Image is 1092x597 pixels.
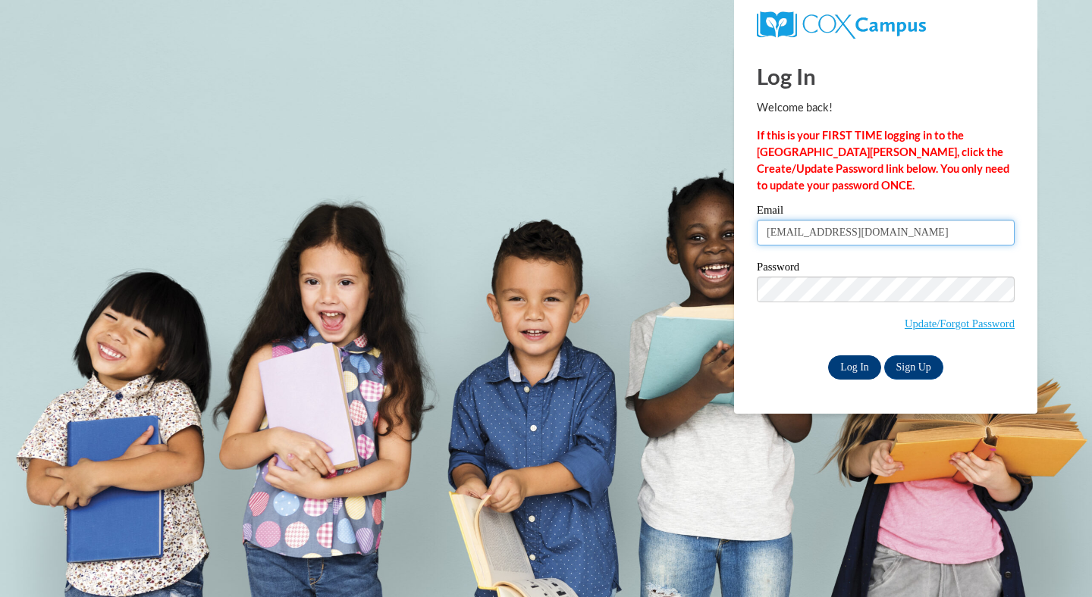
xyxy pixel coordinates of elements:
[757,17,926,30] a: COX Campus
[757,61,1015,92] h1: Log In
[757,129,1009,192] strong: If this is your FIRST TIME logging in to the [GEOGRAPHIC_DATA][PERSON_NAME], click the Create/Upd...
[757,11,926,39] img: COX Campus
[757,205,1015,220] label: Email
[757,99,1015,116] p: Welcome back!
[884,355,943,380] a: Sign Up
[828,355,881,380] input: Log In
[905,317,1015,330] a: Update/Forgot Password
[757,261,1015,277] label: Password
